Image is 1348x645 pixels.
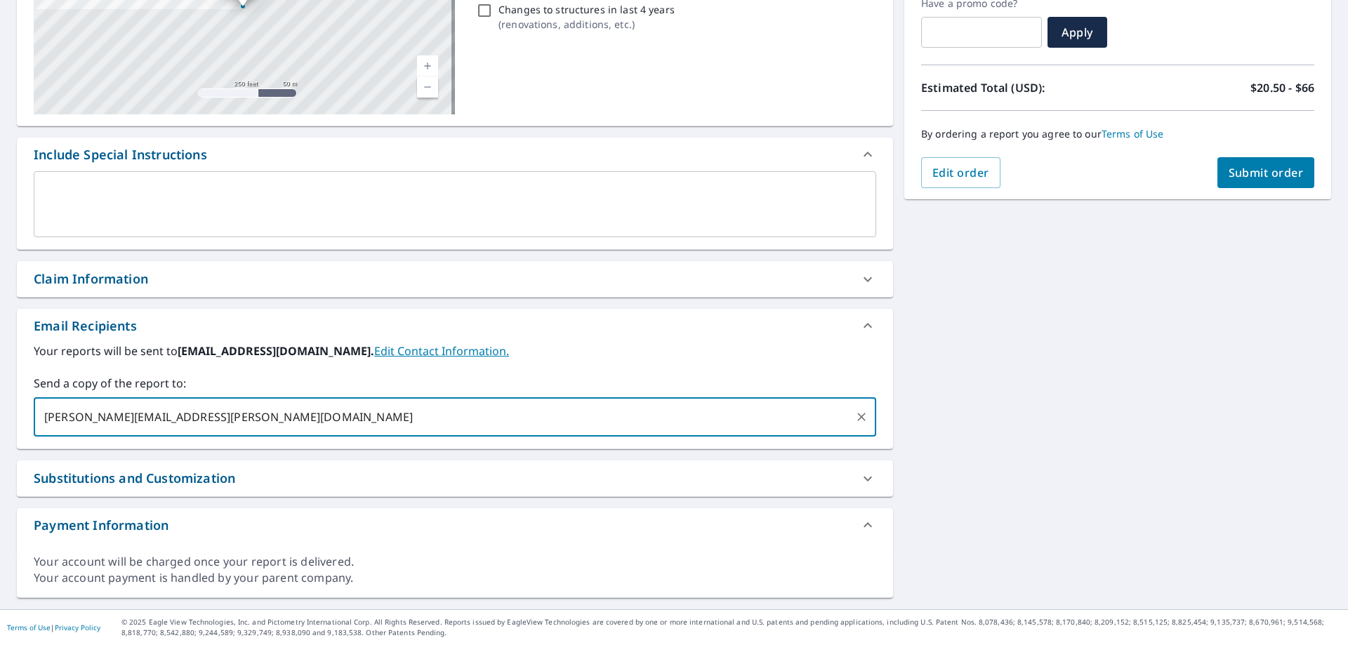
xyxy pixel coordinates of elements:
[34,469,235,488] div: Substitutions and Customization
[121,617,1341,638] p: © 2025 Eagle View Technologies, Inc. and Pictometry International Corp. All Rights Reserved. Repo...
[1102,127,1164,140] a: Terms of Use
[1250,79,1314,96] p: $20.50 - $66
[17,261,893,297] div: Claim Information
[852,407,871,427] button: Clear
[17,138,893,171] div: Include Special Instructions
[7,623,51,632] a: Terms of Use
[55,623,100,632] a: Privacy Policy
[921,128,1314,140] p: By ordering a report you agree to our
[932,165,989,180] span: Edit order
[921,79,1118,96] p: Estimated Total (USD):
[34,375,876,392] label: Send a copy of the report to:
[417,77,438,98] a: Current Level 17, Zoom Out
[498,17,675,32] p: ( renovations, additions, etc. )
[34,554,876,570] div: Your account will be charged once your report is delivered.
[417,55,438,77] a: Current Level 17, Zoom In
[17,309,893,343] div: Email Recipients
[34,145,207,164] div: Include Special Instructions
[17,460,893,496] div: Substitutions and Customization
[921,157,1000,188] button: Edit order
[178,343,374,359] b: [EMAIL_ADDRESS][DOMAIN_NAME].
[34,516,168,535] div: Payment Information
[1229,165,1304,180] span: Submit order
[17,508,893,542] div: Payment Information
[374,343,509,359] a: EditContactInfo
[34,270,148,288] div: Claim Information
[34,317,137,335] div: Email Recipients
[34,570,876,586] div: Your account payment is handled by your parent company.
[7,623,100,632] p: |
[34,343,876,359] label: Your reports will be sent to
[1059,25,1096,40] span: Apply
[1048,17,1107,48] button: Apply
[498,2,675,17] p: Changes to structures in last 4 years
[1217,157,1315,188] button: Submit order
